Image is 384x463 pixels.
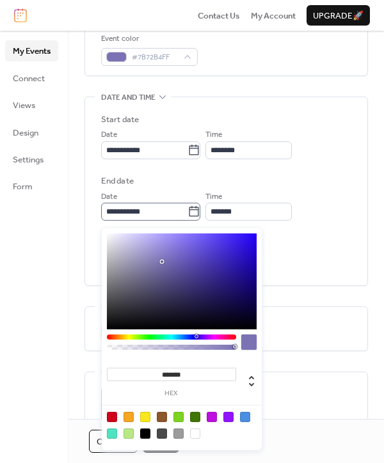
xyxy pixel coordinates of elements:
div: #BD10E0 [207,412,217,422]
div: End date [101,175,134,187]
span: Date and time [101,91,156,104]
button: Cancel [89,430,138,453]
a: My Account [251,9,296,22]
div: #B8E986 [124,428,134,439]
button: Upgrade🚀 [307,5,370,26]
a: Settings [5,149,58,169]
a: Contact Us [198,9,240,22]
div: #50E3C2 [107,428,117,439]
div: Event color [101,33,195,45]
div: #417505 [190,412,200,422]
div: #9B9B9B [173,428,184,439]
div: Start date [101,113,139,126]
span: Upgrade 🚀 [313,10,364,22]
img: logo [14,8,27,22]
label: hex [107,390,236,397]
span: My Events [13,45,51,58]
div: #4A90E2 [240,412,250,422]
span: Form [13,180,33,193]
div: #9013FE [223,412,234,422]
span: Contact Us [198,10,240,22]
div: #000000 [140,428,150,439]
a: Form [5,176,58,196]
div: #4A4A4A [157,428,167,439]
a: My Events [5,40,58,61]
div: #D0021B [107,412,117,422]
span: Settings [13,153,44,166]
span: Date [101,191,117,203]
span: #7B72B4FF [132,51,177,64]
a: Design [5,122,58,143]
div: #F8E71C [140,412,150,422]
a: Views [5,95,58,115]
div: #8B572A [157,412,167,422]
span: Time [205,191,222,203]
span: Time [205,129,222,141]
div: #F5A623 [124,412,134,422]
span: Design [13,127,38,139]
span: Date [101,129,117,141]
a: Connect [5,68,58,88]
span: Connect [13,72,45,85]
span: Cancel [97,436,130,448]
div: #FFFFFF [190,428,200,439]
span: Views [13,99,35,112]
span: My Account [251,10,296,22]
div: #7ED321 [173,412,184,422]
